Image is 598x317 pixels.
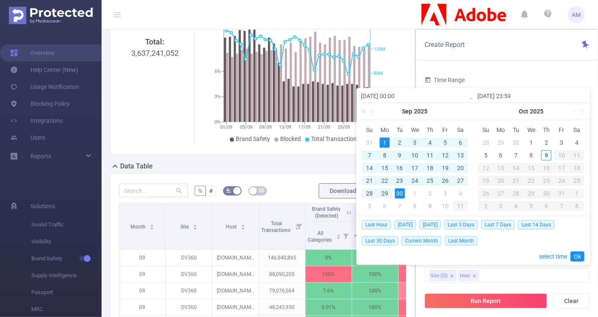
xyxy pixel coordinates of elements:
[408,187,423,200] td: October 1, 2025
[440,163,450,173] div: 19
[569,201,584,211] div: 8
[478,176,493,186] div: 19
[336,236,341,238] i: icon: caret-down
[509,188,524,198] div: 28
[478,187,493,200] td: October 26, 2025
[478,200,493,212] td: November 2, 2025
[509,149,524,162] td: October 7, 2025
[553,293,590,309] button: Clear
[362,126,377,134] span: Su
[478,174,493,187] td: October 19, 2025
[539,248,567,265] a: select time
[422,162,438,174] td: September 18, 2025
[377,136,392,149] td: September 1, 2025
[541,138,551,148] div: 2
[241,223,245,226] i: icon: caret-up
[539,200,554,212] td: November 6, 2025
[472,274,477,279] i: icon: close
[166,250,212,266] p: DV360
[10,112,63,129] a: Integrations
[440,188,450,198] div: 3
[10,44,55,61] a: Overview
[392,162,408,174] td: September 16, 2025
[422,200,438,212] td: October 9, 2025
[30,148,51,165] a: Reports
[261,221,292,233] span: Total Transactions
[30,198,55,215] span: Solutions
[524,163,539,173] div: 15
[392,200,408,212] td: October 7, 2025
[119,266,165,282] p: 09
[392,174,408,187] td: September 23, 2025
[438,149,453,162] td: September 12, 2025
[212,266,259,282] p: [DOMAIN_NAME]
[212,250,259,266] p: [DOMAIN_NAME]
[198,187,202,194] span: %
[509,200,524,212] td: November 4, 2025
[569,126,584,134] span: Sa
[298,124,311,130] tspan: 17/09
[215,94,220,99] tspan: 3%
[493,124,509,136] th: Mon
[150,226,154,229] i: icon: caret-down
[509,124,524,136] th: Tue
[541,150,551,160] div: 9
[336,233,341,238] div: Sort
[453,187,468,200] td: October 4, 2025
[478,149,493,162] td: October 5, 2025
[10,61,78,78] a: Help Center (New)
[308,230,333,243] span: All Categories
[478,126,493,134] span: Su
[455,150,466,160] div: 13
[554,188,569,198] div: 31
[362,236,398,245] span: Last 30 Days
[478,162,493,174] td: October 12, 2025
[554,149,569,162] td: October 10, 2025
[493,163,509,173] div: 13
[554,174,569,187] td: October 24, 2025
[226,188,231,193] i: icon: bg-colors
[279,124,291,130] tspan: 13/09
[425,201,435,211] div: 9
[377,124,392,136] th: Mon
[478,188,493,198] div: 26
[493,176,509,186] div: 20
[408,162,423,174] td: September 17, 2025
[362,174,377,187] td: September 21, 2025
[557,138,567,148] div: 3
[569,188,584,198] div: 1
[511,150,521,160] div: 7
[377,149,392,162] td: September 8, 2025
[554,200,569,212] td: November 7, 2025
[438,162,453,174] td: September 19, 2025
[166,266,212,282] p: DV360
[193,226,198,229] i: icon: caret-down
[354,234,380,240] span: *Classified
[455,176,466,186] div: 27
[496,138,506,148] div: 29
[312,206,341,219] span: Brand Safety (Detected)
[364,163,375,173] div: 14
[319,183,380,198] button: Download PDF
[424,41,465,49] span: Create Report
[395,163,405,173] div: 16
[509,187,524,200] td: October 28, 2025
[226,224,238,230] span: Host
[524,149,539,162] td: October 8, 2025
[31,267,102,284] span: Supply Intelligence
[130,224,147,230] span: Month
[453,149,468,162] td: September 13, 2025
[208,25,220,30] tspan: 11.5%
[395,138,405,148] div: 2
[410,138,420,148] div: 3
[422,149,438,162] td: September 11, 2025
[30,153,51,160] span: Reports
[440,176,450,186] div: 26
[524,200,539,212] td: November 5, 2025
[410,163,420,173] div: 17
[569,162,584,174] td: October 18, 2025
[478,201,493,211] div: 2
[438,174,453,187] td: September 26, 2025
[318,124,330,130] tspan: 21/09
[215,119,220,125] tspan: 0%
